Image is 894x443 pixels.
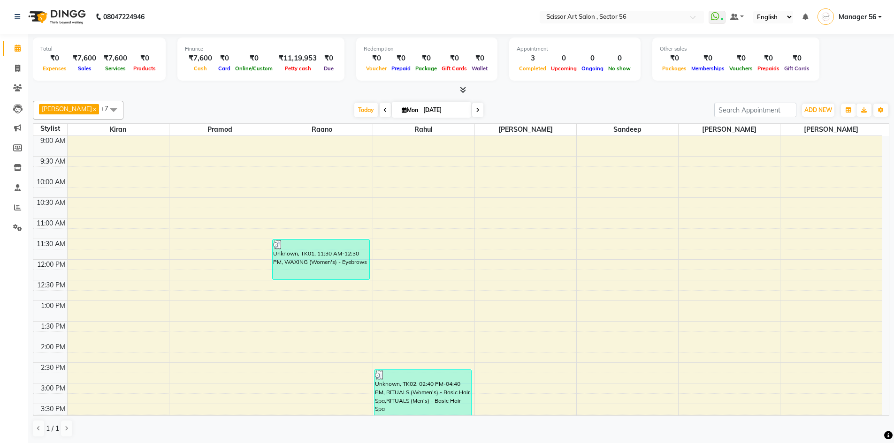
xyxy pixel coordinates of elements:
div: Appointment [517,45,633,53]
span: No show [606,65,633,72]
span: Package [413,65,439,72]
span: [PERSON_NAME] [679,124,780,135]
div: ₹0 [782,53,812,64]
span: Memberships [689,65,727,72]
span: 1 / 1 [46,424,59,434]
span: Packages [660,65,689,72]
span: Services [103,65,128,72]
span: [PERSON_NAME] [780,124,882,135]
span: [PERSON_NAME] [42,105,92,113]
div: ₹0 [660,53,689,64]
span: Cash [191,65,209,72]
span: Mon [399,106,420,113]
div: ₹0 [439,53,469,64]
a: x [92,105,96,113]
span: Card [216,65,233,72]
div: ₹0 [131,53,158,64]
div: 0 [579,53,606,64]
input: Search Appointment [714,103,796,117]
div: ₹7,600 [69,53,100,64]
div: 1:30 PM [39,322,67,331]
span: Products [131,65,158,72]
img: logo [24,4,88,30]
div: Unknown, TK01, 11:30 AM-12:30 PM, WAXING (Women's) - Eyebrows [273,240,370,279]
span: Gift Cards [782,65,812,72]
span: ADD NEW [804,106,832,113]
div: 11:30 AM [35,239,67,249]
div: 12:00 PM [35,260,67,270]
div: ₹0 [689,53,727,64]
div: 2:00 PM [39,342,67,352]
span: Upcoming [549,65,579,72]
span: Completed [517,65,549,72]
div: 10:00 AM [35,177,67,187]
div: ₹7,600 [100,53,131,64]
div: ₹0 [727,53,755,64]
span: Kiran [68,124,169,135]
div: 10:30 AM [35,198,67,208]
span: Today [354,103,378,117]
div: ₹7,600 [185,53,216,64]
input: 2025-09-01 [420,103,467,117]
div: ₹0 [755,53,782,64]
div: ₹0 [233,53,275,64]
span: Sales [76,65,94,72]
b: 08047224946 [103,4,145,30]
div: 3:30 PM [39,404,67,414]
span: Expenses [40,65,69,72]
span: Vouchers [727,65,755,72]
span: Due [321,65,336,72]
span: +7 [101,105,115,112]
div: 9:30 AM [38,157,67,166]
div: Redemption [364,45,490,53]
div: 0 [549,53,579,64]
div: Finance [185,45,337,53]
span: Manager 56 [839,12,876,22]
span: rahul [373,124,474,135]
span: Voucher [364,65,389,72]
div: ₹0 [364,53,389,64]
div: ₹11,19,953 [275,53,321,64]
div: 3:00 PM [39,383,67,393]
div: 9:00 AM [38,136,67,146]
div: ₹0 [469,53,490,64]
div: 1:00 PM [39,301,67,311]
button: ADD NEW [802,104,834,117]
span: Prepaid [389,65,413,72]
div: ₹0 [40,53,69,64]
div: ₹0 [216,53,233,64]
div: Other sales [660,45,812,53]
div: 3 [517,53,549,64]
div: Total [40,45,158,53]
span: Prepaids [755,65,782,72]
span: Raano [271,124,373,135]
div: Stylist [33,124,67,134]
span: Online/Custom [233,65,275,72]
div: 11:00 AM [35,218,67,228]
span: Wallet [469,65,490,72]
div: ₹0 [413,53,439,64]
span: [PERSON_NAME] [475,124,576,135]
span: Sandeep [577,124,678,135]
div: ₹0 [389,53,413,64]
span: Petty cash [283,65,313,72]
div: 12:30 PM [35,280,67,290]
img: Manager 56 [818,8,834,25]
span: Gift Cards [439,65,469,72]
div: ₹0 [321,53,337,64]
div: 0 [606,53,633,64]
div: 2:30 PM [39,363,67,373]
span: Pramod [169,124,271,135]
span: Ongoing [579,65,606,72]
